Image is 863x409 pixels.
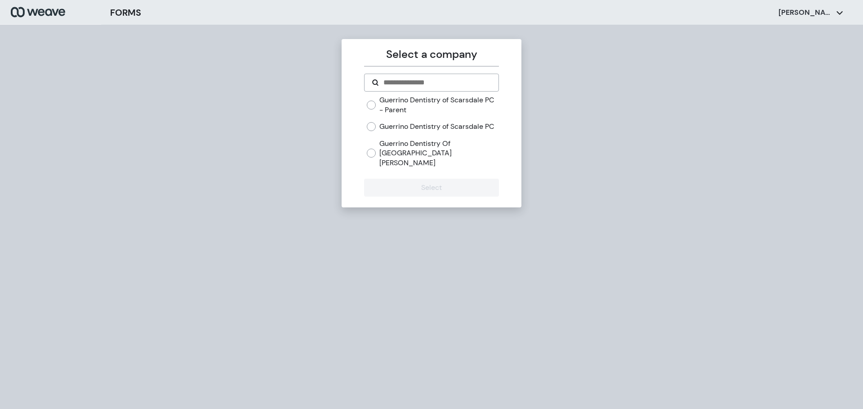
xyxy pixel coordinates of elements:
[110,6,141,19] h3: FORMS
[383,77,491,88] input: Search
[379,122,494,132] label: Guerrino Dentistry of Scarsdale PC
[379,95,498,114] label: Guerrino Dentistry of Scarsdale PC - Parent
[364,46,498,62] p: Select a company
[778,8,832,18] p: [PERSON_NAME]
[364,179,498,197] button: Select
[379,139,498,168] label: Guerrino Dentistry Of [GEOGRAPHIC_DATA][PERSON_NAME]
